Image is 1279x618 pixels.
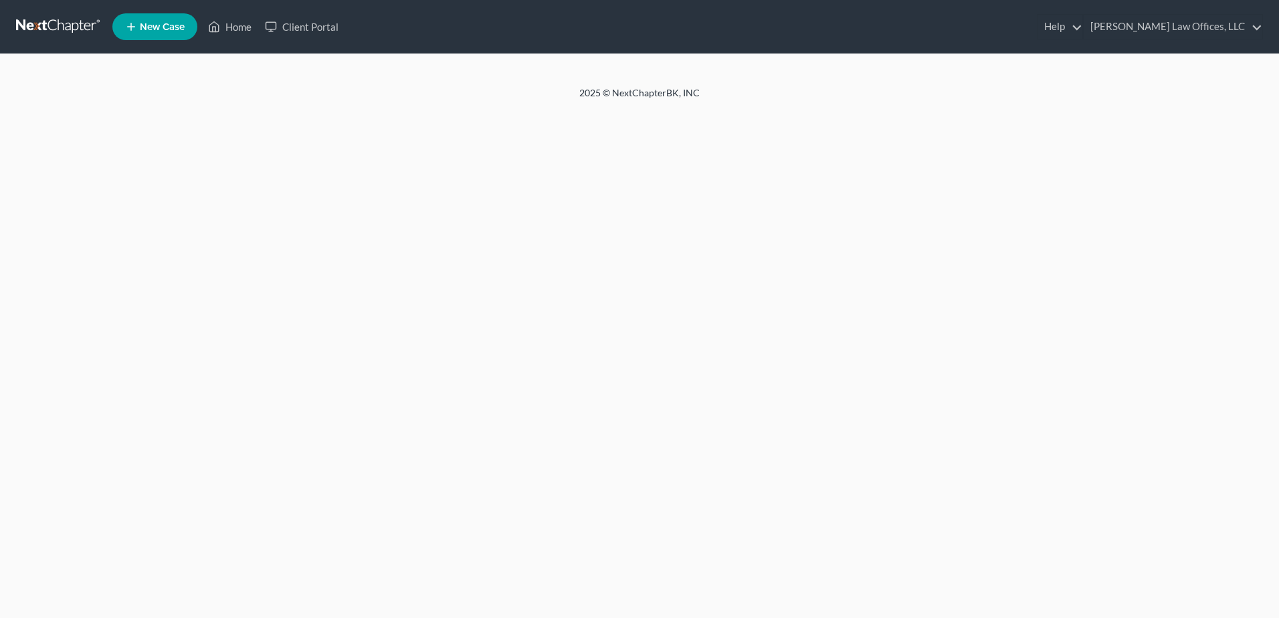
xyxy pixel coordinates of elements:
[112,13,197,40] new-legal-case-button: New Case
[258,15,345,39] a: Client Portal
[1084,15,1262,39] a: [PERSON_NAME] Law Offices, LLC
[1038,15,1082,39] a: Help
[258,86,1021,110] div: 2025 © NextChapterBK, INC
[201,15,258,39] a: Home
